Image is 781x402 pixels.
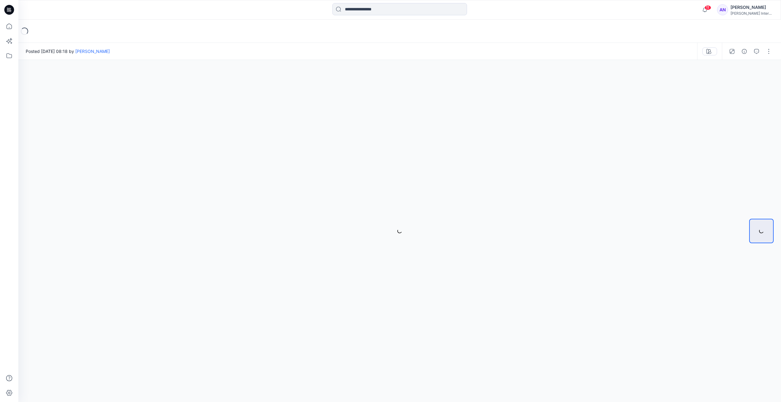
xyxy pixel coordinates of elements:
[731,4,773,11] div: [PERSON_NAME]
[731,11,773,16] div: [PERSON_NAME] International
[739,47,749,56] button: Details
[75,49,110,54] a: [PERSON_NAME]
[704,5,711,10] span: 11
[717,4,728,15] div: AN
[26,48,110,54] span: Posted [DATE] 08:18 by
